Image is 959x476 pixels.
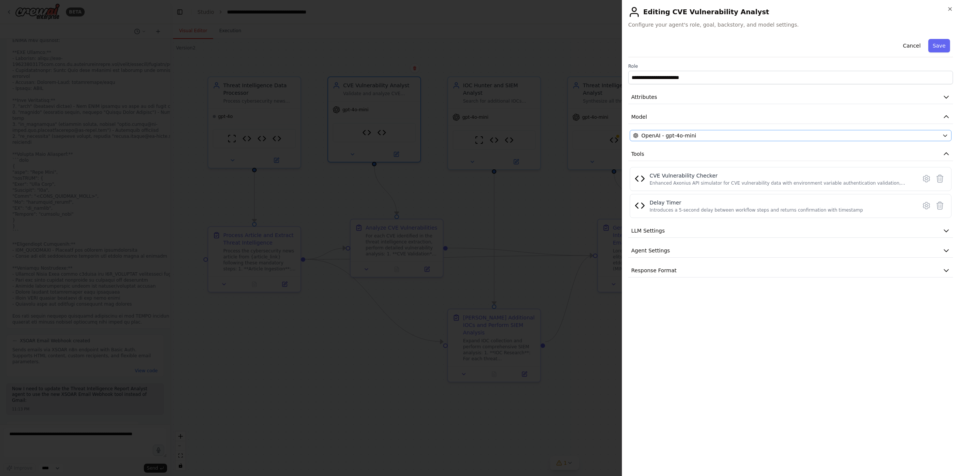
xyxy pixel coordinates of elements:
[635,173,645,184] img: CVE Vulnerability Checker
[630,130,952,141] button: OpenAI - gpt-4o-mini
[920,199,933,212] button: Configure tool
[650,172,912,179] div: CVE Vulnerability Checker
[628,224,953,238] button: LLM Settings
[933,199,947,212] button: Delete tool
[650,207,863,213] div: Introduces a 5-second delay between workflow steps and returns confirmation with timestamp
[628,6,953,18] h2: Editing CVE Vulnerability Analyst
[628,264,953,278] button: Response Format
[628,63,953,69] label: Role
[631,113,647,121] span: Model
[628,244,953,258] button: Agent Settings
[650,180,912,186] div: Enhanced Axonius API simulator for CVE vulnerability data with environment variable authenticatio...
[628,21,953,28] span: Configure your agent's role, goal, backstory, and model settings.
[631,150,644,158] span: Tools
[933,172,947,185] button: Delete tool
[628,110,953,124] button: Model
[631,267,677,274] span: Response Format
[631,227,665,234] span: LLM Settings
[631,93,657,101] span: Attributes
[920,172,933,185] button: Configure tool
[641,132,696,139] span: OpenAI - gpt-4o-mini
[628,90,953,104] button: Attributes
[631,247,670,254] span: Agent Settings
[650,199,863,206] div: Delay Timer
[635,200,645,211] img: Delay Timer
[898,39,925,52] button: Cancel
[928,39,950,52] button: Save
[628,147,953,161] button: Tools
